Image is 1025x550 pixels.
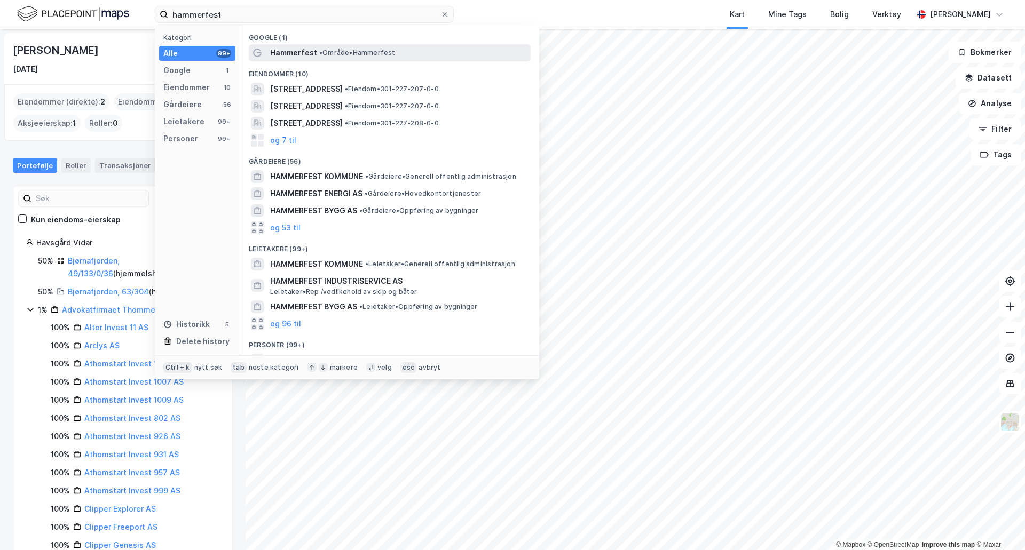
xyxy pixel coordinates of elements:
span: • [359,206,362,214]
button: Tags [971,144,1021,165]
div: Bolig [830,8,849,21]
div: 56 [223,100,231,109]
span: • [319,49,322,57]
button: Bokmerker [949,42,1021,63]
div: Google (1) [240,25,539,44]
span: Leietaker • Rep./vedlikehold av skip og båter [270,288,417,296]
div: 100% [51,394,70,406]
div: 99+ [216,49,231,58]
span: HAMMERFEST INDUSTRISERVICE AS [270,275,526,288]
div: Aksjeeierskap : [13,115,81,132]
button: og 53 til [270,221,301,234]
div: 1 [223,66,231,75]
div: markere [330,363,358,372]
div: [DATE] [13,63,38,76]
span: • [345,119,348,127]
div: Google [163,64,191,77]
span: 2 [100,95,105,108]
a: Improve this map [922,541,975,548]
div: Historikk [163,318,210,331]
div: 100% [51,357,70,370]
span: Leietaker • Generell offentlig administrasjon [365,260,515,268]
div: nytt søk [194,363,223,372]
div: 100% [51,521,70,533]
div: 5 [223,320,231,329]
img: Z [1000,412,1020,432]
div: Leietakere [163,115,204,128]
div: Kategori [163,34,235,42]
a: Athomstart Invest 802 AS [84,413,180,423]
div: 100% [51,376,70,388]
a: Arclys AS [84,341,120,350]
img: logo.f888ab2527a4732fd821a326f86c7f29.svg [17,5,129,23]
span: HAMMERFEST KOMMUNE [270,170,363,183]
a: Clipper Genesis AS [84,540,156,549]
div: 100% [51,503,70,515]
span: [STREET_ADDRESS] [270,83,343,95]
span: MALIN*PIKE HAMMERFESTRØM [270,354,385,366]
div: Roller : [85,115,122,132]
div: 100% [51,339,70,352]
div: 100% [51,412,70,425]
a: Athomstart Invest 1006 AS [84,359,184,368]
div: Kontrollprogram for chat [972,499,1025,550]
div: 50% [38,254,53,267]
div: Eiendommer (Indirekte) : [114,93,217,110]
button: Filter [969,118,1021,140]
input: Søk på adresse, matrikkel, gårdeiere, leietakere eller personer [168,6,440,22]
a: Bjørnafjorden, 63/304 [68,287,149,296]
div: Leietakere (99+) [240,236,539,256]
button: Datasett [956,67,1021,89]
div: 100% [51,466,70,479]
span: [STREET_ADDRESS] [270,117,343,130]
a: Athomstart Invest 926 AS [84,432,180,441]
a: Clipper Freeport AS [84,522,157,531]
span: [STREET_ADDRESS] [270,100,343,113]
div: Mine Tags [768,8,807,21]
div: ( hjemmelshaver ) [68,254,219,280]
div: 1% [38,304,48,316]
div: Gårdeiere [163,98,202,111]
div: avbryt [419,363,440,372]
button: og 7 til [270,134,296,147]
span: HAMMERFEST BYGG AS [270,204,357,217]
span: • [365,189,368,197]
div: neste kategori [249,363,299,372]
span: Hammerfest [270,46,317,59]
div: esc [400,362,417,373]
span: Eiendom • 301-227-208-0-0 [345,119,439,127]
div: 99+ [216,117,231,126]
div: Portefølje [13,158,57,173]
div: Verktøy [872,8,901,21]
a: OpenStreetMap [868,541,919,548]
span: Eiendom • 301-227-207-0-0 [345,102,439,110]
a: Athomstart Invest 957 AS [84,468,180,477]
input: Søk [31,190,148,206]
div: Eiendommer (direkte) : [13,93,109,110]
div: Roller [61,158,91,173]
div: Eiendommer (10) [240,61,539,81]
div: 100% [51,484,70,497]
div: Havsgård Vidar [36,236,219,249]
div: 2 [153,160,164,171]
div: Personer [163,132,198,145]
a: Mapbox [836,541,865,548]
a: Athomstart Invest 931 AS [84,450,179,459]
div: 99+ [216,134,231,143]
span: Gårdeiere • Generell offentlig administrasjon [365,172,516,181]
div: Kart [730,8,745,21]
div: [PERSON_NAME] [13,42,100,59]
div: Alle [163,47,178,60]
div: [PERSON_NAME] [930,8,991,21]
div: Delete history [176,335,230,348]
div: ( hjemmelshaver ) [68,285,211,298]
span: 0 [113,117,118,130]
div: 100% [51,448,70,461]
div: Kun eiendoms-eierskap [31,213,121,226]
a: Athomstart Invest 1007 AS [84,377,184,386]
a: Clipper Explorer AS [84,504,156,513]
a: Advokatfirmaet Thommessen AS [62,305,185,314]
div: 50% [38,285,53,298]
span: • [359,302,362,310]
span: HAMMERFEST ENERGI AS [270,187,362,200]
